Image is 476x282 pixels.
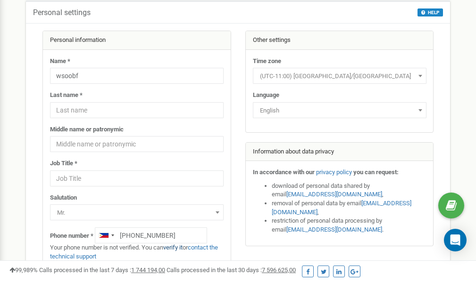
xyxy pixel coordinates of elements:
[9,266,38,274] span: 99,989%
[353,169,399,176] strong: you can request:
[272,182,426,199] li: download of personal data shared by email ,
[131,266,165,274] u: 1 744 194,00
[272,200,411,216] a: [EMAIL_ADDRESS][DOMAIN_NAME]
[50,57,70,66] label: Name *
[39,266,165,274] span: Calls processed in the last 7 days :
[286,226,382,233] a: [EMAIL_ADDRESS][DOMAIN_NAME]
[418,8,443,16] button: HELP
[256,70,423,83] span: (UTC-11:00) Pacific/Midway
[50,193,77,202] label: Salutation
[256,104,423,117] span: English
[246,31,434,50] div: Other settings
[43,31,231,50] div: Personal information
[316,169,352,176] a: privacy policy
[272,217,426,234] li: restriction of personal data processing by email .
[50,243,224,261] p: Your phone number is not verified. You can or
[167,266,296,274] span: Calls processed in the last 30 days :
[286,191,382,198] a: [EMAIL_ADDRESS][DOMAIN_NAME]
[50,136,224,152] input: Middle name or patronymic
[50,68,224,84] input: Name
[50,125,124,134] label: Middle name or patronymic
[50,91,83,100] label: Last name *
[95,227,207,243] input: +1-800-555-55-55
[50,232,93,241] label: Phone number *
[444,229,467,251] div: Open Intercom Messenger
[50,204,224,220] span: Mr.
[53,206,220,219] span: Mr.
[272,199,426,217] li: removal of personal data by email ,
[253,57,281,66] label: Time zone
[95,228,117,243] div: Telephone country code
[262,266,296,274] u: 7 596 625,00
[253,68,426,84] span: (UTC-11:00) Pacific/Midway
[50,244,218,260] a: contact the technical support
[163,244,183,251] a: verify it
[246,143,434,161] div: Information about data privacy
[50,170,224,186] input: Job Title
[33,8,91,17] h5: Personal settings
[253,91,279,100] label: Language
[50,102,224,118] input: Last name
[50,159,77,168] label: Job Title *
[253,169,315,176] strong: In accordance with our
[253,102,426,118] span: English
